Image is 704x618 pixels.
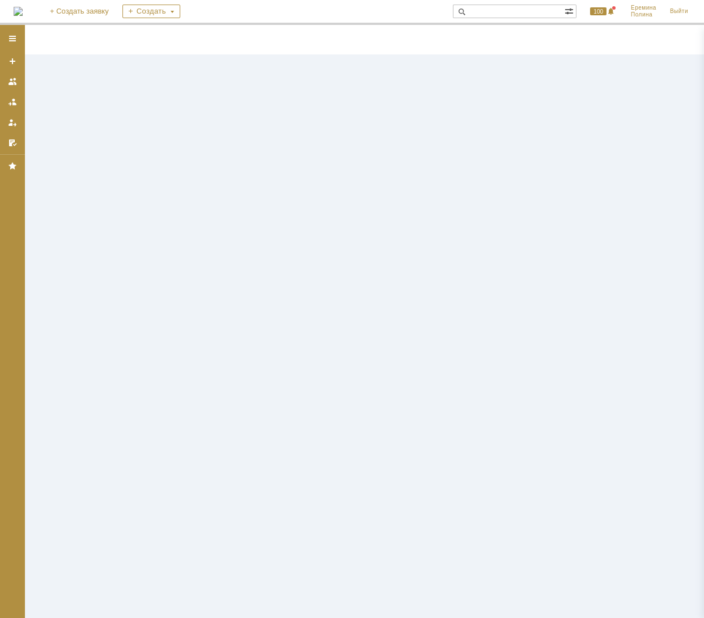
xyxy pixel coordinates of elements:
[590,7,607,15] span: 100
[631,11,656,18] span: Полина
[14,7,23,16] a: Перейти на домашнюю страницу
[3,52,22,70] a: Создать заявку
[631,5,656,11] span: Еремина
[3,134,22,152] a: Мои согласования
[3,73,22,91] a: Заявки на командах
[122,5,180,18] div: Создать
[3,113,22,132] a: Мои заявки
[565,5,576,16] span: Расширенный поиск
[14,7,23,16] img: logo
[3,93,22,111] a: Заявки в моей ответственности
